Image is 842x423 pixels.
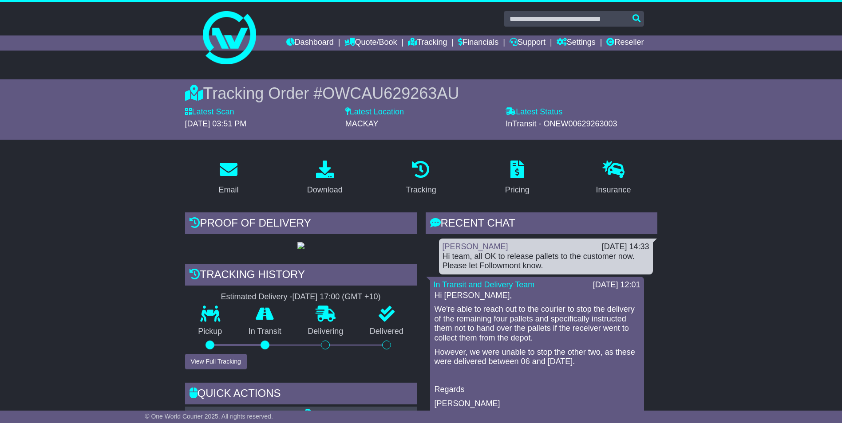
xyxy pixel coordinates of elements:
p: However, we were unable to stop the other two, as these were delivered between 06 and [DATE]. [435,348,640,367]
img: GetPodImage [297,242,304,249]
a: Settings [557,35,596,51]
label: Latest Location [345,107,404,117]
button: View Full Tracking [185,354,247,369]
a: [PERSON_NAME] [443,242,508,251]
span: [DATE] 03:51 PM [185,119,247,128]
p: Hi [PERSON_NAME], [435,291,640,301]
a: Download [301,157,348,199]
div: Proof of Delivery [185,212,417,236]
div: Tracking history [185,264,417,288]
div: RECENT CHAT [426,212,657,236]
p: Delivered [356,327,417,337]
p: We're able to reach out to the courier to stop the delivery of the remaining four pallets and spe... [435,305,640,343]
div: [DATE] 17:00 (GMT +10) [293,292,381,302]
div: Email [218,184,238,196]
p: Pickup [185,327,236,337]
p: Regards [435,385,640,395]
p: [PERSON_NAME] [435,399,640,409]
div: [DATE] 12:01 [593,280,640,290]
a: Tracking [408,35,447,51]
div: Tracking Order # [185,84,657,103]
a: Tracking [400,157,442,199]
a: Email [213,157,244,199]
p: Delivering [295,327,357,337]
div: Estimated Delivery - [185,292,417,302]
a: Insurance [590,157,637,199]
div: Quick Actions [185,383,417,407]
div: Hi team, all OK to release pallets to the customer now. Please let Followmont know. [443,252,649,271]
a: Support [510,35,546,51]
div: [DATE] 14:33 [602,242,649,252]
span: © One World Courier 2025. All rights reserved. [145,413,273,420]
label: Latest Scan [185,107,234,117]
a: In Transit and Delivery Team [434,280,535,289]
div: Tracking [406,184,436,196]
a: Shipping Label - A4 printer [305,409,407,418]
a: Quote/Book [344,35,397,51]
div: Pricing [505,184,530,196]
div: Download [307,184,343,196]
a: Dashboard [286,35,334,51]
span: MACKAY [345,119,379,128]
div: Insurance [596,184,631,196]
a: Pricing [499,157,535,199]
a: Financials [458,35,498,51]
label: Latest Status [506,107,562,117]
a: Reseller [606,35,644,51]
p: In Transit [235,327,295,337]
span: OWCAU629263AU [322,84,459,102]
span: InTransit - ONEW00629263003 [506,119,617,128]
a: Email Documents [190,409,261,418]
